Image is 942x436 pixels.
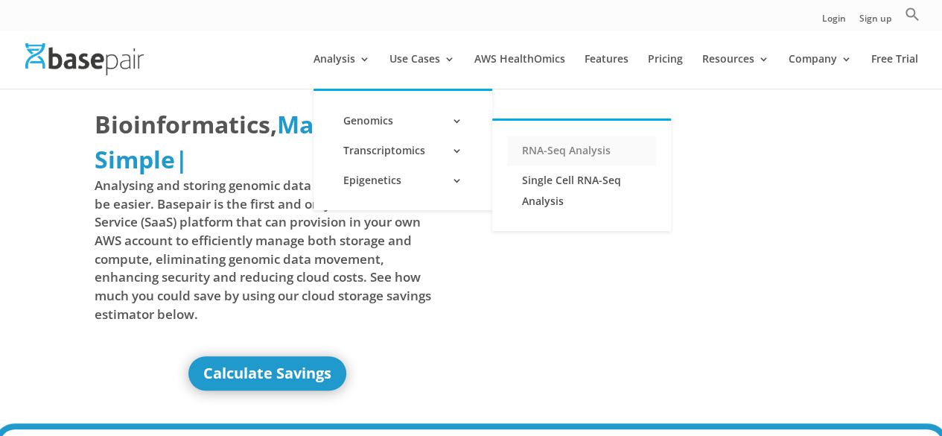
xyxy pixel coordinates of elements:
span: | [175,143,188,175]
img: Basepair [25,43,144,75]
span: Made Simple [95,108,343,174]
a: Free Trial [871,54,918,89]
a: Analysis [314,54,370,89]
a: Calculate Savings [188,356,346,391]
a: Sign up [859,14,891,30]
span: Bioinformatics, [95,107,277,142]
a: Genomics [328,106,477,136]
a: AWS HealthOmics [474,54,565,89]
a: Use Cases [389,54,455,89]
a: Resources [702,54,769,89]
a: Search Icon Link [905,7,920,30]
iframe: Basepair - NGS Analysis Simplified [481,107,827,303]
a: Single Cell RNA-Seq Analysis [507,165,656,216]
a: Epigenetics [328,165,477,195]
span: Analysing and storing genomic data in the cloud should be easier. Basepair is the first and only ... [95,177,441,323]
a: Transcriptomics [328,136,477,165]
a: Login [822,14,846,30]
a: Company [789,54,852,89]
svg: Search [905,7,920,22]
a: Features [585,54,628,89]
a: RNA-Seq Analysis [507,136,656,165]
a: Pricing [648,54,683,89]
